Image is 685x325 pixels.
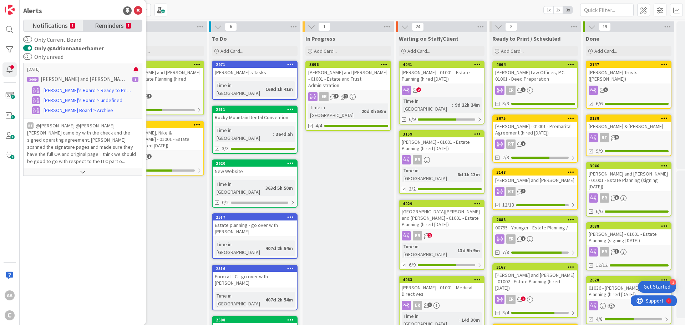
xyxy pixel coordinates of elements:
div: [PERSON_NAME] Law Offices, P.C. - 01001 - Deed Preparation [493,68,577,83]
div: [PERSON_NAME] - 01001 - Estate Planning (hired [DATE]) [400,68,484,83]
input: Quick Filter... [580,4,634,16]
div: 363d 5h 50m [264,184,295,192]
span: [PERSON_NAME]'s Board > Ready to Print / Scheduled [44,87,133,94]
button: Only unread [23,53,32,60]
div: 2971[PERSON_NAME]'s Tasks [213,61,297,77]
div: Get Started [644,283,670,290]
div: ER [587,193,671,203]
div: 3075 [493,115,577,122]
span: 3x [563,6,573,14]
div: [PERSON_NAME] and [PERSON_NAME] - 01001 - Estate and Trust Administration [306,68,390,90]
div: 4029 [400,200,484,207]
span: 24 [412,22,424,31]
span: 6/9 [409,261,416,269]
div: [PERSON_NAME] - 01001 - Medical Directives [400,283,484,299]
span: Done [586,35,599,42]
div: 2611 [216,107,297,112]
span: 1 [318,22,330,31]
div: Alerts [23,5,42,16]
div: 3148 [493,169,577,176]
a: 2747[PERSON_NAME] Trusts ([PERSON_NAME])6/6 [586,61,671,109]
div: Time in [GEOGRAPHIC_DATA] [402,97,452,113]
div: 3167 [496,265,577,270]
div: [PERSON_NAME] and [PERSON_NAME] - 01001 - Estate Planning (hired [DATE]) [119,68,203,90]
div: 2516 [216,266,297,271]
a: 2611Rocky Mountain Dental ConventionTime in [GEOGRAPHIC_DATA]:364d 5h3/3 [212,106,298,154]
div: 3096[PERSON_NAME] and [PERSON_NAME] - 01001 - Estate and Trust Administration [306,61,390,90]
span: 2/2 [409,185,416,193]
div: 3069 [27,77,39,82]
div: 3075 [496,116,577,121]
span: : [273,130,274,138]
span: 3/4 [502,309,509,316]
a: 3148[PERSON_NAME] and [PERSON_NAME]RT12/13 [492,168,578,210]
div: [PERSON_NAME] - 01001 - Estate Planning (hired [DATE]) [400,137,484,153]
div: RT [119,152,203,162]
div: [PERSON_NAME] and [PERSON_NAME] - 01001 - Estate Planning (signing [DATE]) [587,169,671,191]
div: 3088[PERSON_NAME] - 01001 - Estate Planning (signing [DATE]) [587,223,671,245]
span: 3 [614,249,619,254]
button: Only @AdriannaAuerhamer [23,45,32,52]
div: ER [506,234,516,244]
div: Open Get Started checklist, remaining modules: 3 [638,281,676,293]
div: 2971 [213,61,297,68]
div: 3995[PERSON_NAME], Nike & [PERSON_NAME] - 01001 - Estate Planning (hired [DATE]) [119,122,203,150]
div: 2971 [216,62,297,67]
span: Add Card... [501,48,524,54]
div: 2517Estate planning - go over with [PERSON_NAME] [213,214,297,236]
div: 2620 [213,160,297,167]
span: 6 [225,22,237,31]
div: 262801036 - [PERSON_NAME] - Estate Planning (hired [DATE]) [587,277,671,299]
span: 4/8 [596,315,603,323]
div: C [5,310,15,320]
a: 3075[PERSON_NAME] - 01001 - Premarital Agreement (hired [DATE])RT2/3 [492,115,578,163]
span: 6 [614,135,619,139]
div: Rocky Mountain Dental Convention [213,113,297,122]
div: 4063 [403,277,484,282]
div: RT [506,187,516,196]
div: 3 [132,77,138,82]
a: 2971[PERSON_NAME]'s TasksTime in [GEOGRAPHIC_DATA]:169d 1h 41m [212,61,298,100]
a: 3159[PERSON_NAME] - 01001 - Estate Planning (hired [DATE])ERTime in [GEOGRAPHIC_DATA]:6d 1h 13m2/2 [399,130,484,194]
span: 12/13 [502,201,514,209]
div: [PERSON_NAME] - 01001 - Premarital Agreement (hired [DATE]) [493,122,577,137]
div: 2888 [493,217,577,223]
div: 3044[PERSON_NAME] and [PERSON_NAME] - 01001 - Estate Planning (hired [DATE]) [119,61,203,90]
a: 3088[PERSON_NAME] - 01001 - Estate Planning (signing [DATE])ER12/12 [586,222,671,270]
p: @[PERSON_NAME]﻿ ﻿@[PERSON_NAME]﻿ [PERSON_NAME] came by with the check and the signed operating ag... [27,122,138,165]
div: RT [600,133,609,142]
small: 1 [126,23,131,29]
span: Support [15,1,32,10]
div: Time in [GEOGRAPHIC_DATA] [215,292,263,308]
p: [PERSON_NAME] and [PERSON_NAME] - 01001 - Estate Planning (hired [DATE]) [41,76,128,82]
div: 4064 [496,62,577,67]
div: [PERSON_NAME] Trusts ([PERSON_NAME]) [587,68,671,83]
div: Time in [GEOGRAPHIC_DATA] [215,240,263,256]
div: 3 [670,279,676,285]
div: 288800795 - Younger - Estate Planning / [493,217,577,232]
span: : [263,85,264,93]
a: [PERSON_NAME]'s Board > undefined [27,96,138,105]
div: 2628 [587,277,671,283]
a: [PERSON_NAME] Board > Archive [27,106,138,115]
div: ER [506,86,516,95]
a: 262801036 - [PERSON_NAME] - Estate Planning (hired [DATE])4/8 [586,276,671,324]
div: RT [587,133,671,142]
div: ER [400,301,484,310]
img: Visit kanbanzone.com [5,5,15,15]
div: 3995 [119,122,203,128]
button: Only Current Board [23,36,32,43]
span: 6 [521,189,526,193]
div: [PERSON_NAME] and [PERSON_NAME] - 01002 - Estate Planning (hired [DATE]) [493,270,577,293]
div: 2516 [213,265,297,272]
span: 7/8 [502,249,509,256]
div: 3159 [400,131,484,137]
div: ER [493,234,577,244]
a: 3139[PERSON_NAME] & [PERSON_NAME]RT9/9 [586,115,671,156]
div: ER [506,295,516,304]
label: Only unread [23,52,64,61]
div: Form a LLC - go over with [PERSON_NAME] [213,272,297,288]
div: 2628 [590,278,671,283]
span: 9/9 [596,147,603,155]
div: 4064[PERSON_NAME] Law Offices, P.C. - 01001 - Deed Preparation [493,61,577,83]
